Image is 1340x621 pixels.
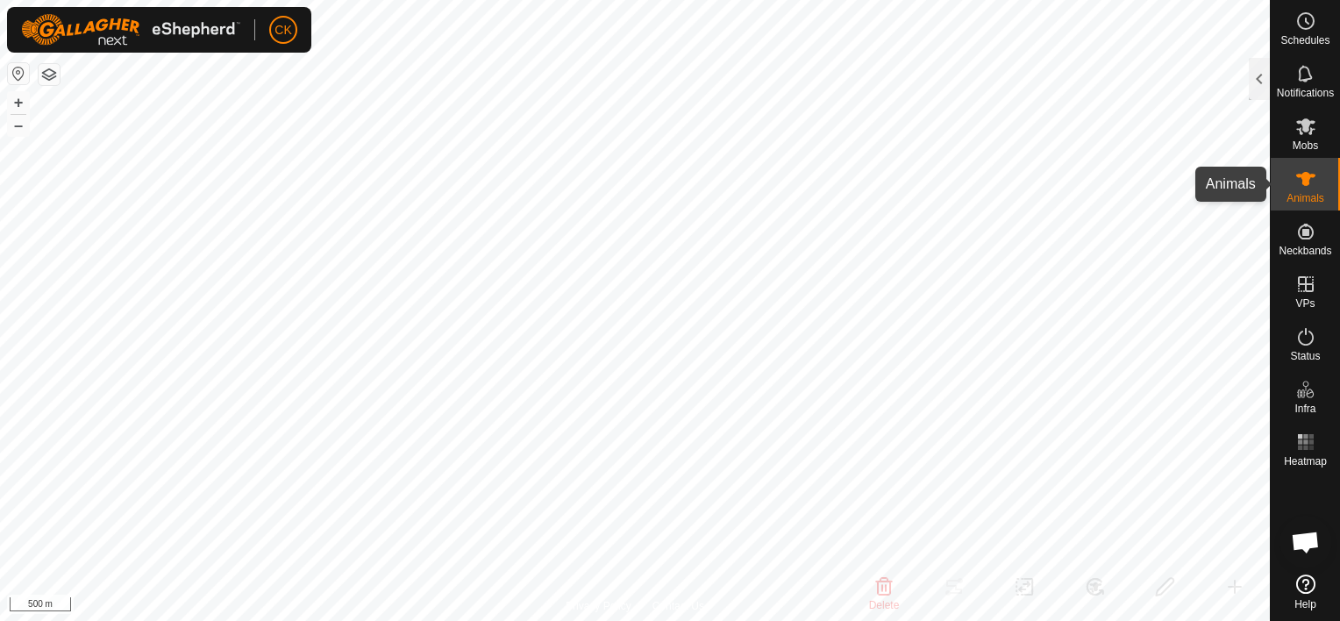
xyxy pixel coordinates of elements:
span: Neckbands [1279,246,1331,256]
span: Heatmap [1284,456,1327,467]
div: Open chat [1279,516,1332,568]
button: – [8,115,29,136]
span: Animals [1287,193,1324,203]
span: Mobs [1293,140,1318,151]
a: Contact Us [652,598,704,614]
button: + [8,92,29,113]
span: Status [1290,351,1320,361]
img: Gallagher Logo [21,14,240,46]
span: Help [1294,599,1316,610]
span: Schedules [1280,35,1329,46]
span: Infra [1294,403,1315,414]
span: Notifications [1277,88,1334,98]
button: Map Layers [39,64,60,85]
a: Help [1271,567,1340,617]
button: Reset Map [8,63,29,84]
span: CK [274,21,291,39]
a: Privacy Policy [566,598,631,614]
span: VPs [1295,298,1315,309]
